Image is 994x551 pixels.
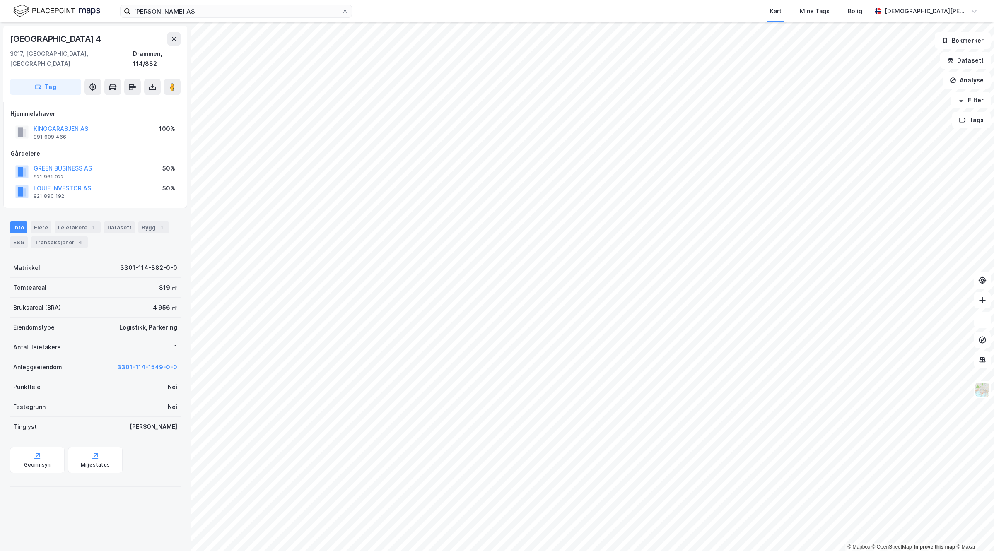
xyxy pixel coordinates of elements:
[13,263,40,273] div: Matrikkel
[104,221,135,233] div: Datasett
[10,221,27,233] div: Info
[31,221,51,233] div: Eiere
[13,4,100,18] img: logo.f888ab2527a4732fd821a326f86c7f29.svg
[10,79,81,95] button: Tag
[162,164,175,173] div: 50%
[953,511,994,551] iframe: Chat Widget
[31,236,88,248] div: Transaksjoner
[848,6,862,16] div: Bolig
[13,303,61,313] div: Bruksareal (BRA)
[153,303,177,313] div: 4 956 ㎡
[10,49,133,69] div: 3017, [GEOGRAPHIC_DATA], [GEOGRAPHIC_DATA]
[157,223,166,231] div: 1
[13,402,46,412] div: Festegrunn
[76,238,84,246] div: 4
[34,134,66,140] div: 991 609 466
[89,223,97,231] div: 1
[952,112,991,128] button: Tags
[770,6,782,16] div: Kart
[847,544,870,550] a: Mapbox
[174,342,177,352] div: 1
[10,109,180,119] div: Hjemmelshaver
[13,382,41,392] div: Punktleie
[13,322,55,332] div: Eiendomstype
[914,544,955,550] a: Improve this map
[117,362,177,372] button: 3301-114-1549-0-0
[34,193,64,200] div: 921 890 192
[13,422,37,432] div: Tinglyst
[138,221,169,233] div: Bygg
[34,173,64,180] div: 921 961 022
[133,49,181,69] div: Drammen, 114/882
[120,263,177,273] div: 3301-114-882-0-0
[872,544,912,550] a: OpenStreetMap
[159,283,177,293] div: 819 ㎡
[885,6,967,16] div: [DEMOGRAPHIC_DATA][PERSON_NAME]
[24,462,51,468] div: Geoinnsyn
[943,72,991,89] button: Analyse
[55,221,101,233] div: Leietakere
[130,422,177,432] div: [PERSON_NAME]
[10,149,180,159] div: Gårdeiere
[13,283,46,293] div: Tomteareal
[975,382,990,397] img: Z
[940,52,991,69] button: Datasett
[130,5,342,17] input: Søk på adresse, matrikkel, gårdeiere, leietakere eller personer
[81,462,110,468] div: Miljøstatus
[935,32,991,49] button: Bokmerker
[159,124,175,134] div: 100%
[168,382,177,392] div: Nei
[951,92,991,108] button: Filter
[119,322,177,332] div: Logistikk, Parkering
[800,6,830,16] div: Mine Tags
[13,362,62,372] div: Anleggseiendom
[168,402,177,412] div: Nei
[13,342,61,352] div: Antall leietakere
[10,32,103,46] div: [GEOGRAPHIC_DATA] 4
[162,183,175,193] div: 50%
[10,236,28,248] div: ESG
